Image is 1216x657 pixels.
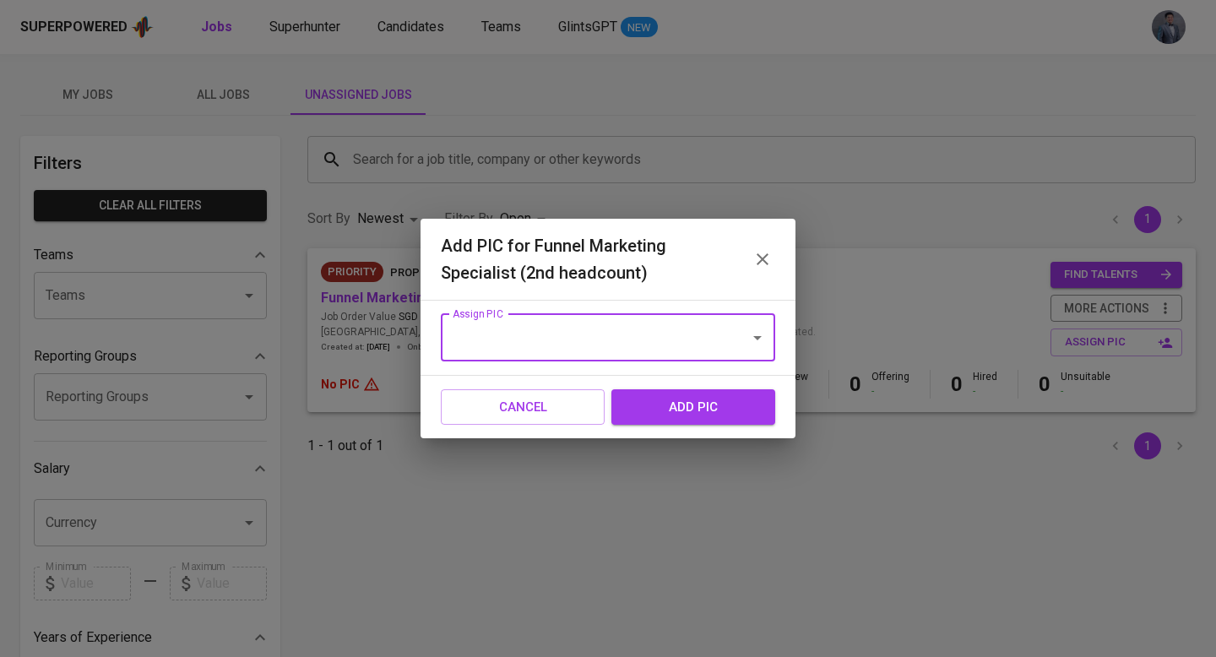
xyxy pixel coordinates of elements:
button: add pic [611,389,775,425]
h6: Add PIC for Funnel Marketing Specialist (2nd headcount) [441,232,736,286]
span: Cancel [459,396,586,418]
button: Cancel [441,389,605,425]
button: Open [746,326,769,350]
span: add pic [630,396,757,418]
